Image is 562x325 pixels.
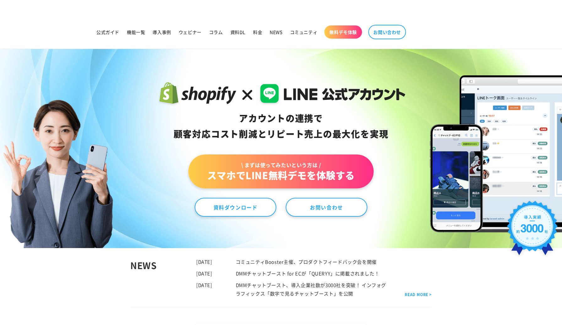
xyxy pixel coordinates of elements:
[286,198,367,217] a: お問い合わせ
[175,25,205,39] a: ウェビナー
[368,25,406,39] a: お問い合わせ
[196,282,212,288] time: [DATE]
[405,291,432,298] a: READ MORE >
[249,25,266,39] a: 料金
[195,198,276,217] a: 資料ダウンロード
[236,270,380,277] a: DMMチャットブースト for ECが「QUERYY」に掲載されました！
[93,25,123,39] a: 公式ガイド
[324,25,362,39] a: 無料デモ体験
[205,25,227,39] a: コラム
[179,29,202,35] span: ウェビナー
[290,29,318,35] span: コミュニティ
[286,25,322,39] a: コミュニティ
[227,25,249,39] a: 資料DL
[196,270,212,277] time: [DATE]
[130,257,196,298] div: NEWS
[123,25,149,39] a: 機能一覧
[188,154,374,188] a: \ まずは使ってみたいという方は /スマホでLINE無料デモを体験する
[236,258,377,265] a: コミュニティBooster主催、プロダクトフィードバック会を開催
[236,282,386,297] a: DMMチャットブースト、導入企業社数が3000社を突破！ インフォグラフィックス「数字で見るチャットブースト」を公開
[504,198,560,262] img: 導入実績約3000社
[153,29,171,35] span: 導入事例
[196,258,212,265] time: [DATE]
[209,29,223,35] span: コラム
[373,29,401,35] span: お問い合わせ
[270,29,282,35] span: NEWS
[207,161,355,168] span: \ まずは使ってみたいという方は /
[230,29,246,35] span: 資料DL
[149,25,175,39] a: 導入事例
[127,29,145,35] span: 機能一覧
[266,25,286,39] a: NEWS
[96,29,119,35] span: 公式ガイド
[329,29,357,35] span: 無料デモ体験
[157,111,406,142] div: アカウントの連携で 顧客対応コスト削減と リピート売上の 最大化を実現
[253,29,262,35] span: 料金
